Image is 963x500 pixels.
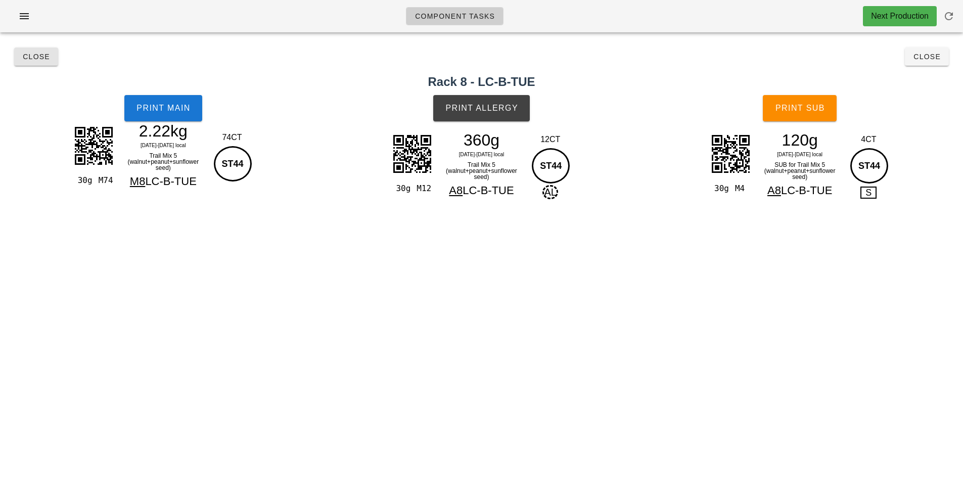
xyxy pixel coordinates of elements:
div: ST44 [532,148,570,184]
button: Close [905,48,949,66]
h2: Rack 8 - LC-B-TUE [6,73,957,91]
button: Close [14,48,58,66]
span: AL [542,185,558,199]
span: LC-B-TUE [463,184,514,197]
div: 360g [438,132,526,148]
div: M74 [95,174,115,187]
span: A8 [449,184,463,197]
span: [DATE]-[DATE] local [141,143,186,148]
div: M12 [412,182,433,195]
span: Close [22,53,50,61]
span: LC-B-TUE [781,184,832,197]
div: 120g [756,132,844,148]
span: Print Sub [775,104,825,113]
span: M8 [130,175,146,188]
div: 30g [392,182,412,195]
div: 30g [710,182,731,195]
div: ST44 [214,146,252,181]
span: A8 [767,184,781,197]
div: 74CT [211,131,253,144]
div: Next Production [871,10,929,22]
img: wAAAABJRU5ErkJggg== [387,128,437,179]
span: LC-B-TUE [145,175,196,188]
div: 12CT [529,133,571,146]
button: Print Sub [763,95,837,121]
div: SUB for Trail Mix 5 (walnut+peanut+sunflower seed) [756,160,844,182]
div: 2.22kg [119,123,207,139]
span: Print Main [136,104,191,113]
img: tfLDu1ZVsgjYxMaEvFByhRzZokoWeVFQn1FShJCMt00OAROSw21slQkZgzbn2ITkcBtbZULGoM05NiE53MZWmZAxaHOOTUgOt... [68,120,119,171]
span: Close [913,53,941,61]
span: [DATE]-[DATE] local [777,152,822,157]
a: Component Tasks [406,7,503,25]
div: Trail Mix 5 (walnut+peanut+sunflower seed) [119,151,207,173]
div: Trail Mix 5 (walnut+peanut+sunflower seed) [438,160,526,182]
button: Print Allergy [433,95,530,121]
span: Component Tasks [415,12,495,20]
span: [DATE]-[DATE] local [459,152,505,157]
span: S [860,187,877,199]
div: 30g [73,174,94,187]
div: ST44 [850,148,888,184]
div: 4CT [848,133,890,146]
div: M4 [731,182,752,195]
button: Print Main [124,95,202,121]
span: Print Allergy [445,104,518,113]
img: QgjpIrpSW+18yL5E7rq6qRDyg3OUGphjXZbqiJPayZAiwlQS1AletVclRQ2KStbUfcckK4Q8EAghxrePkgJfRjD4pJSadXYN6... [705,128,756,179]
